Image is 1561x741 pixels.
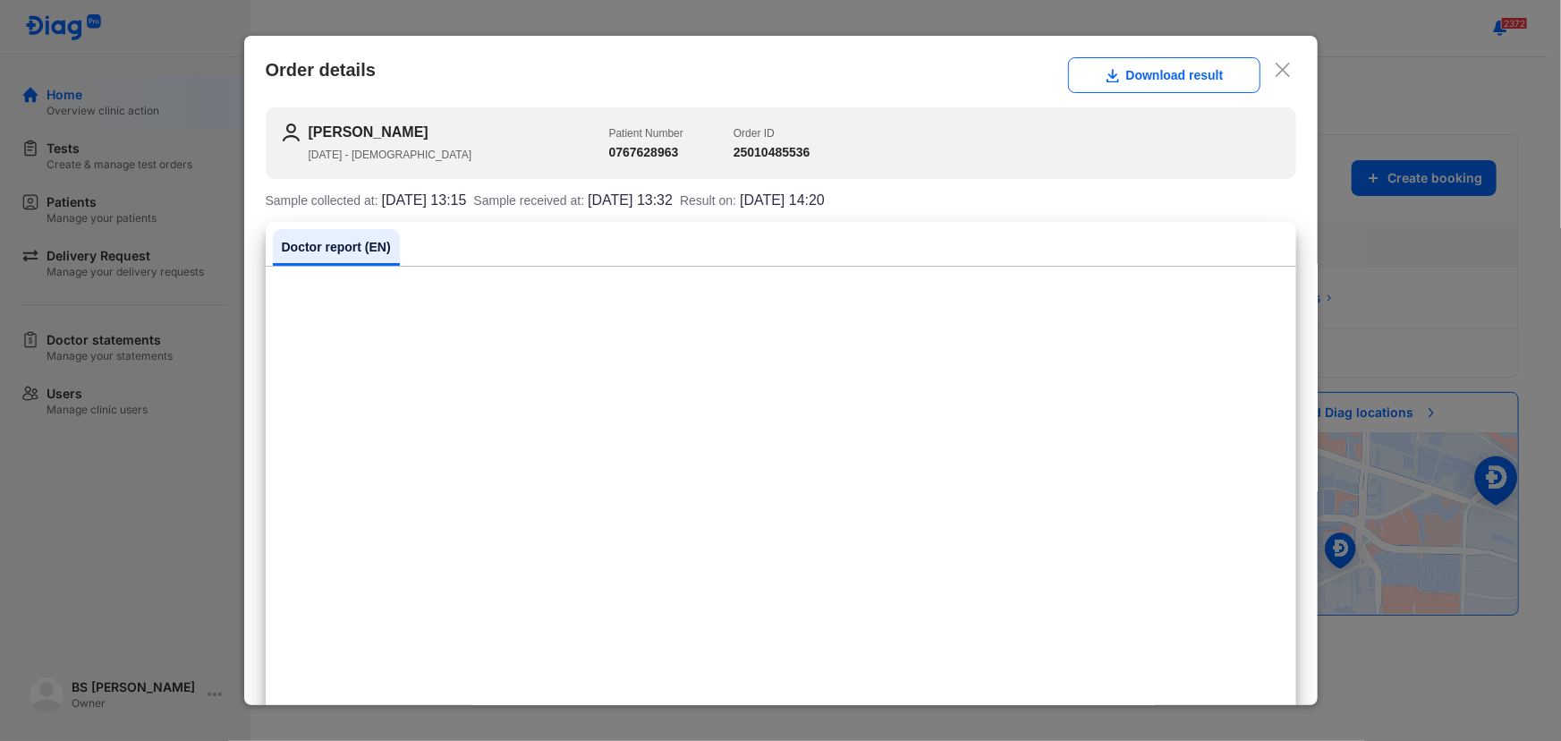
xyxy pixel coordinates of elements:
span: Order ID [734,127,775,140]
span: [DATE] - [DEMOGRAPHIC_DATA] [309,149,472,161]
span: [DATE] 13:15 [382,193,467,208]
a: Doctor report (EN) [273,229,400,266]
button: Download result [1068,57,1260,93]
span: [DATE] 13:32 [588,193,673,208]
div: Sample received at: [473,193,673,208]
span: [DATE] 14:20 [740,193,825,208]
span: Patient Number [609,127,683,140]
div: Order details [266,57,1296,93]
div: Result on: [680,193,825,208]
h3: 0767628963 [609,143,683,162]
div: Sample collected at: [266,193,467,208]
h3: 25010485536 [734,143,810,162]
h2: [PERSON_NAME] [309,122,609,143]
